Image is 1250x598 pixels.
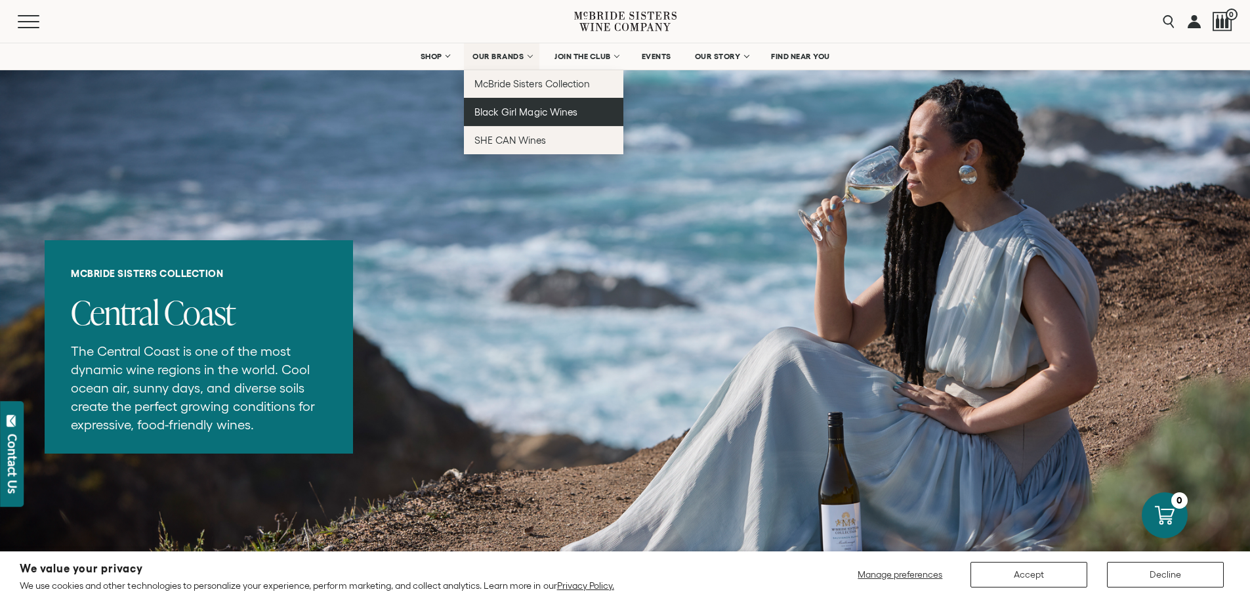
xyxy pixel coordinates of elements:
[474,106,577,117] span: Black Girl Magic Wines
[464,43,539,70] a: OUR BRANDS
[6,434,19,494] div: Contact Us
[642,52,671,61] span: EVENTS
[850,562,951,587] button: Manage preferences
[20,563,614,574] h2: We value your privacy
[411,43,457,70] a: SHOP
[546,43,627,70] a: JOIN THE CLUB
[762,43,839,70] a: FIND NEAR YOU
[71,342,327,434] p: The Central Coast is one of the most dynamic wine regions in the world. Cool ocean air, sunny day...
[464,98,623,126] a: Black Girl Magic Wines
[686,43,757,70] a: OUR STORY
[771,52,830,61] span: FIND NEAR YOU
[633,43,680,70] a: EVENTS
[71,268,327,280] h6: McBride Sisters Collection
[474,135,546,146] span: SHE CAN Wines
[1107,562,1224,587] button: Decline
[71,289,159,335] span: Central
[695,52,741,61] span: OUR STORY
[464,126,623,154] a: SHE CAN Wines
[1171,492,1188,509] div: 0
[970,562,1087,587] button: Accept
[420,52,442,61] span: SHOP
[164,289,235,335] span: Coast
[1226,9,1238,20] span: 0
[18,15,65,28] button: Mobile Menu Trigger
[472,52,524,61] span: OUR BRANDS
[557,580,614,591] a: Privacy Policy.
[20,580,614,591] p: We use cookies and other technologies to personalize your experience, perform marketing, and coll...
[474,78,590,89] span: McBride Sisters Collection
[858,569,942,580] span: Manage preferences
[464,70,623,98] a: McBride Sisters Collection
[554,52,611,61] span: JOIN THE CLUB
